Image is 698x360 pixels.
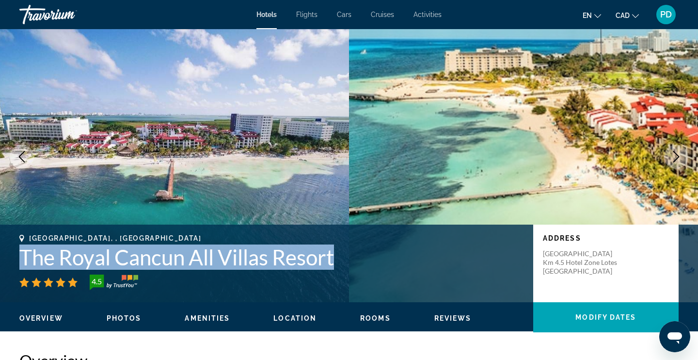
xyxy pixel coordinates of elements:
[660,10,672,19] span: PD
[583,8,601,22] button: Change language
[659,321,690,352] iframe: Bouton de lancement de la fenêtre de messagerie
[19,314,63,323] button: Overview
[616,8,639,22] button: Change currency
[296,11,317,18] a: Flights
[19,2,116,27] a: Travorium
[583,12,592,19] span: en
[273,314,317,323] button: Location
[664,145,688,169] button: Next image
[413,11,442,18] a: Activities
[360,314,391,323] button: Rooms
[653,4,679,25] button: User Menu
[533,302,679,332] button: Modify Dates
[371,11,394,18] a: Cruises
[90,275,138,290] img: TrustYou guest rating badge
[575,313,636,321] span: Modify Dates
[543,249,620,276] p: [GEOGRAPHIC_DATA] Km 4.5 Hotel Zone Lotes [GEOGRAPHIC_DATA]
[19,245,523,270] h1: The Royal Cancun All Villas Resort
[256,11,277,18] a: Hotels
[616,12,630,19] span: CAD
[543,234,669,242] p: Address
[337,11,351,18] a: Cars
[87,276,106,287] div: 4.5
[10,145,34,169] button: Previous image
[185,314,230,323] button: Amenities
[107,314,142,323] button: Photos
[29,234,202,242] span: [GEOGRAPHIC_DATA], , [GEOGRAPHIC_DATA]
[434,314,472,323] button: Reviews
